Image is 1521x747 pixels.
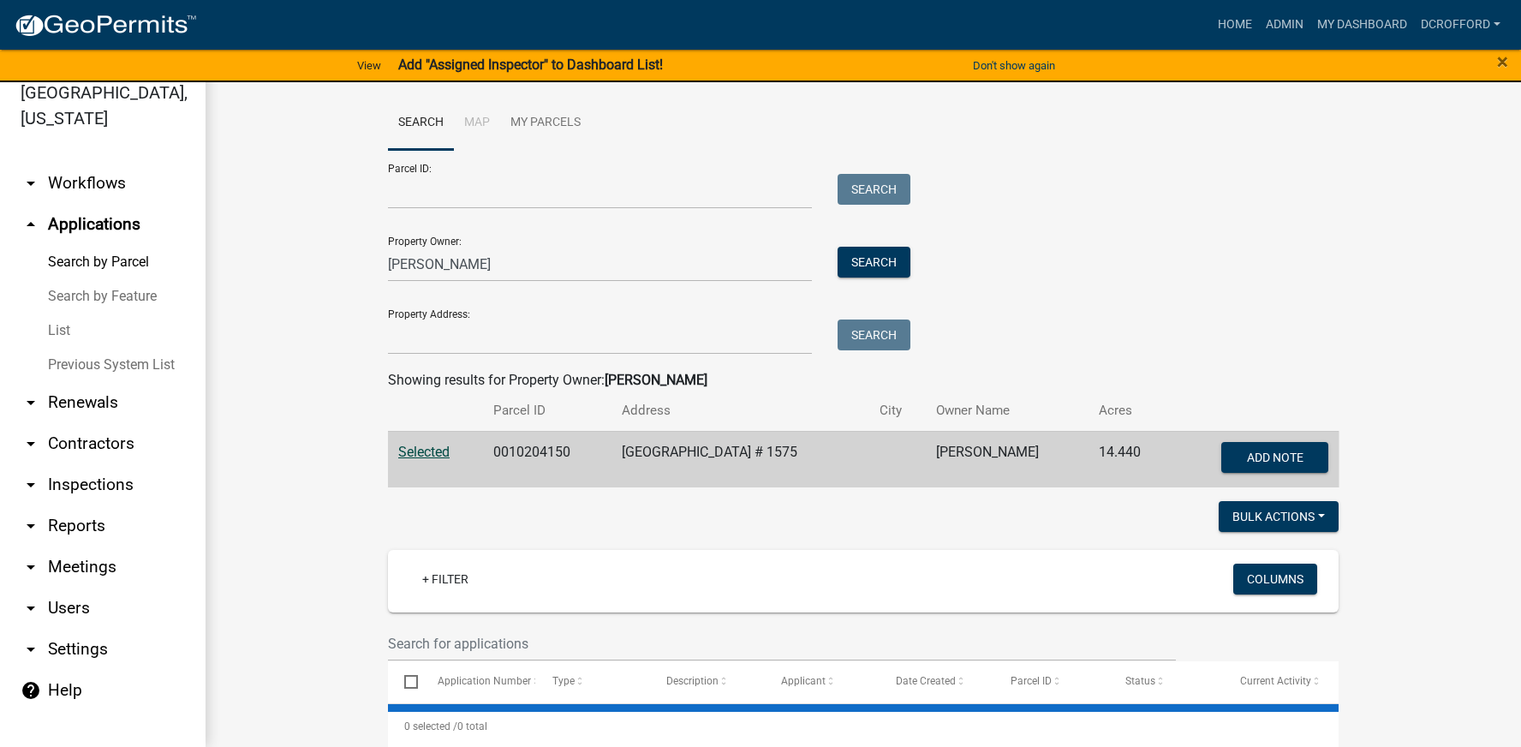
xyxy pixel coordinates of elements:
[966,51,1062,80] button: Don't show again
[611,431,870,487] td: [GEOGRAPHIC_DATA] # 1575
[896,675,956,687] span: Date Created
[552,675,575,687] span: Type
[1259,9,1310,41] a: Admin
[1125,675,1155,687] span: Status
[838,174,910,205] button: Search
[1221,442,1328,473] button: Add Note
[21,173,41,194] i: arrow_drop_down
[838,320,910,350] button: Search
[994,661,1109,702] datatable-header-cell: Parcel ID
[500,96,591,151] a: My Parcels
[483,431,611,487] td: 0010204150
[1011,675,1052,687] span: Parcel ID
[404,720,457,732] span: 0 selected /
[21,214,41,235] i: arrow_drop_up
[1109,661,1224,702] datatable-header-cell: Status
[409,564,482,595] a: + Filter
[869,391,926,431] th: City
[421,661,535,702] datatable-header-cell: Application Number
[1414,9,1507,41] a: dcrofford
[1224,661,1339,702] datatable-header-cell: Current Activity
[650,661,765,702] datatable-header-cell: Description
[1240,675,1311,687] span: Current Activity
[438,675,531,687] span: Application Number
[483,391,611,431] th: Parcel ID
[21,557,41,577] i: arrow_drop_down
[1089,431,1171,487] td: 14.440
[21,516,41,536] i: arrow_drop_down
[21,598,41,619] i: arrow_drop_down
[21,475,41,495] i: arrow_drop_down
[1089,391,1171,431] th: Acres
[21,392,41,413] i: arrow_drop_down
[1233,564,1317,595] button: Columns
[605,372,707,388] strong: [PERSON_NAME]
[1246,450,1303,463] span: Add Note
[388,96,454,151] a: Search
[666,675,719,687] span: Description
[398,57,663,73] strong: Add "Assigned Inspector" to Dashboard List!
[388,626,1176,661] input: Search for applications
[1497,50,1508,74] span: ×
[1219,501,1339,532] button: Bulk Actions
[21,433,41,454] i: arrow_drop_down
[611,391,870,431] th: Address
[1310,9,1414,41] a: My Dashboard
[388,370,1339,391] div: Showing results for Property Owner:
[1211,9,1259,41] a: Home
[926,431,1089,487] td: [PERSON_NAME]
[388,661,421,702] datatable-header-cell: Select
[1497,51,1508,72] button: Close
[21,680,41,701] i: help
[398,444,450,460] a: Selected
[838,247,910,278] button: Search
[926,391,1089,431] th: Owner Name
[781,675,826,687] span: Applicant
[535,661,650,702] datatable-header-cell: Type
[765,661,880,702] datatable-header-cell: Applicant
[350,51,388,80] a: View
[21,639,41,660] i: arrow_drop_down
[880,661,994,702] datatable-header-cell: Date Created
